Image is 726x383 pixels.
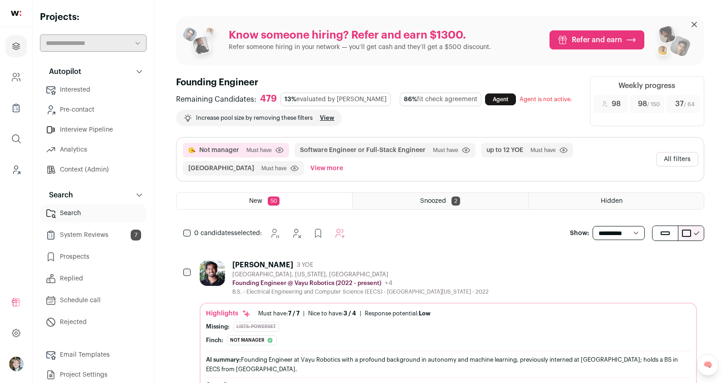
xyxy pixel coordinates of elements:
a: System Reviews7 [40,226,147,244]
div: Highlights [206,309,251,318]
span: 13% [285,96,296,103]
button: Hide [287,224,305,242]
ul: | | [258,310,431,317]
span: / 150 [647,102,660,107]
h2: Projects: [40,11,147,24]
div: B.S. - Electrical Engineering and Computer Science (EECS) - [GEOGRAPHIC_DATA][US_STATE] - 2022 [232,288,489,295]
button: Search [40,186,147,204]
a: Interview Pipeline [40,121,147,139]
a: Company Lists [5,97,27,119]
div: Weekly progress [618,80,675,91]
div: Must have: [258,310,299,317]
span: / 64 [684,102,695,107]
a: Context (Admin) [40,161,147,179]
span: Agent is not active. [520,96,572,102]
span: 3 YOE [297,261,313,269]
span: 37 [675,98,695,109]
span: 86% [404,96,417,103]
span: Remaining Candidates: [176,94,256,105]
button: Add to Autopilot [331,224,349,242]
span: 0 candidates [194,230,234,236]
a: Company and ATS Settings [5,66,27,88]
span: Hidden [601,198,623,204]
span: Must have [246,147,272,154]
button: All filters [656,152,698,167]
p: Increase pool size by removing these filters [196,114,313,122]
a: View [320,114,334,122]
img: a764c9b44af16cc0cc4b2d93d057ebb11016a12daaf9b02d6aff373bda59777b.jpg [200,260,225,286]
a: Snoozed 2 [353,193,528,209]
a: 🧠 [697,354,719,376]
p: Search [44,190,73,201]
a: Interested [40,81,147,99]
img: referral_people_group_2-7c1ec42c15280f3369c0665c33c00ed472fd7f6af9dd0ec46c364f9a93ccf9a4.png [652,22,692,65]
span: Must have [530,147,556,154]
a: Pre-contact [40,101,147,119]
p: Autopilot [44,66,81,77]
div: Missing: [206,323,230,330]
span: 3 / 4 [343,310,356,316]
a: Leads (Backoffice) [5,159,27,181]
a: Search [40,204,147,222]
div: [GEOGRAPHIC_DATA], [US_STATE], [GEOGRAPHIC_DATA] [232,271,489,278]
span: 98 [612,98,621,109]
button: up to 12 YOE [486,146,523,155]
div: 479 [260,93,277,105]
a: Email Templates [40,346,147,364]
img: 6494470-medium_jpg [9,357,24,371]
button: Open dropdown [9,357,24,371]
a: Refer and earn [549,30,644,49]
button: Autopilot [40,63,147,81]
p: Know someone hiring? Refer and earn $1300. [229,28,491,43]
span: New [249,198,262,204]
button: View more [309,161,345,176]
button: [GEOGRAPHIC_DATA] [188,164,254,173]
span: 7 [131,230,141,241]
button: Software Engineer or Full-Stack Engineer [300,146,426,155]
span: Low [419,310,431,316]
div: fit check agreement [400,93,481,106]
span: +4 [385,280,392,286]
a: Replied [40,270,147,288]
div: Finch: [206,337,223,344]
a: Prospects [40,248,147,266]
a: Analytics [40,141,147,159]
button: Not manager [199,146,239,155]
span: selected: [194,229,262,238]
img: referral_people_group_1-3817b86375c0e7f77b15e9e1740954ef64e1f78137dd7e9f4ff27367cb2cd09a.png [181,24,221,64]
span: 7 / 7 [288,310,299,316]
div: [PERSON_NAME] [232,260,293,270]
h1: Founding Engineer [176,76,579,89]
a: Projects [5,35,27,57]
a: Agent [485,93,516,105]
span: Must have [261,165,287,172]
a: Schedule call [40,291,147,309]
p: Refer someone hiring in your network — you’ll get cash and they’ll get a $500 discount. [229,43,491,52]
span: AI summary: [206,357,241,363]
div: Founding Engineer at Vayu Robotics with a profound background in autonomy and machine learning, p... [206,355,691,374]
button: Snooze [265,224,284,242]
a: Rejected [40,313,147,331]
div: Lists: Powerset [233,322,279,332]
button: Add to Prospects [309,224,327,242]
span: 2 [451,196,460,206]
div: evaluated by [PERSON_NAME] [280,93,391,106]
a: Hidden [529,193,704,209]
span: 50 [268,196,280,206]
p: Show: [570,229,589,238]
span: Snoozed [420,198,446,204]
div: Response potential: [365,310,431,317]
span: 98 [638,98,660,109]
img: wellfound-shorthand-0d5821cbd27db2630d0214b213865d53afaa358527fdda9d0ea32b1df1b89c2c.svg [11,11,21,16]
div: Nice to have: [308,310,356,317]
span: Must have [433,147,458,154]
p: Founding Engineer @ Vayu Robotics (2022 - present) [232,280,381,287]
div: Not manager [227,335,277,345]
